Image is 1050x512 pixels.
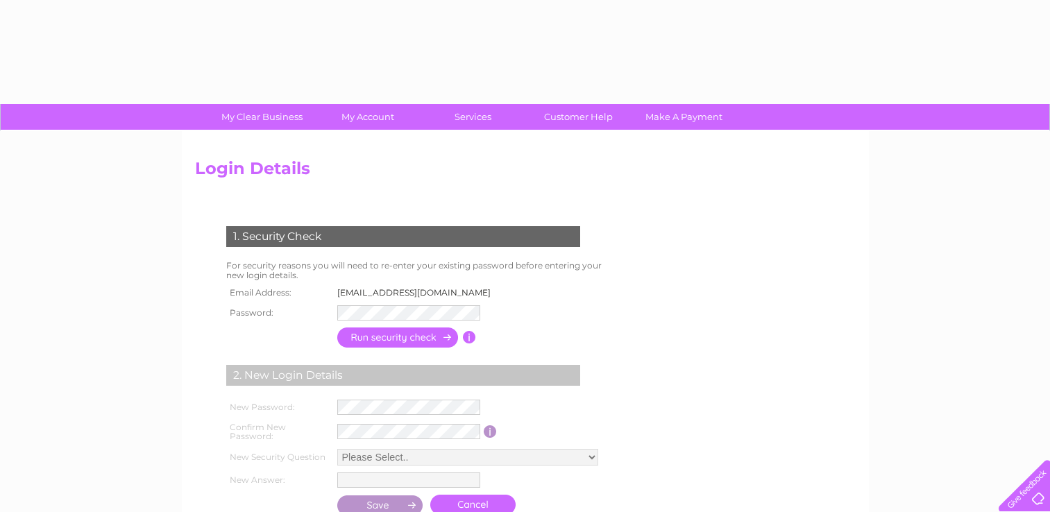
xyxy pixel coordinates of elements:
th: Confirm New Password: [223,418,334,446]
td: For security reasons you will need to re-enter your existing password before entering your new lo... [223,257,617,284]
a: Make A Payment [627,104,741,130]
th: New Security Question [223,445,334,469]
div: 1. Security Check [226,226,580,247]
a: My Account [310,104,425,130]
a: My Clear Business [205,104,319,130]
th: Email Address: [223,284,334,302]
a: Services [416,104,530,130]
h2: Login Details [195,159,856,185]
input: Information [463,331,476,343]
div: 2. New Login Details [226,365,580,386]
input: Information [484,425,497,438]
td: [EMAIL_ADDRESS][DOMAIN_NAME] [334,284,502,302]
th: Password: [223,302,334,324]
th: New Answer: [223,469,334,491]
th: New Password: [223,396,334,418]
a: Customer Help [521,104,636,130]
